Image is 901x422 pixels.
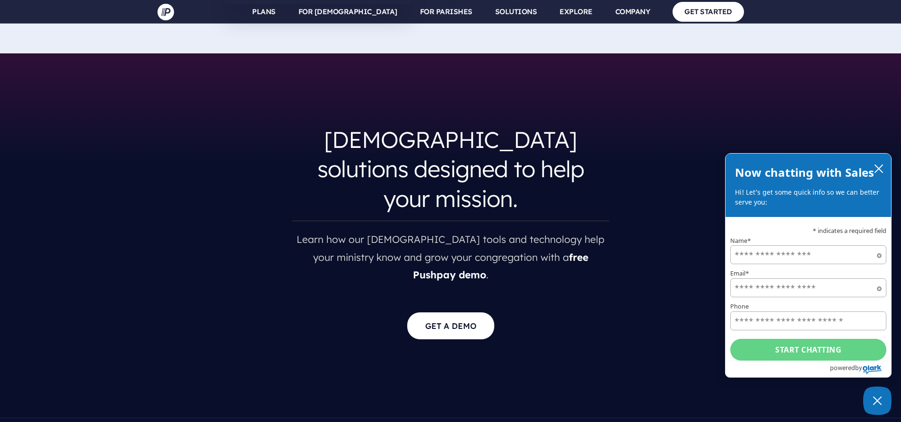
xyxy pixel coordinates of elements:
span: Required field [877,253,882,258]
input: Email [730,278,886,297]
p: Learn how our [DEMOGRAPHIC_DATA] tools and technology help your ministry know and grow your congr... [292,221,609,284]
input: Phone [730,311,886,330]
button: Close Chatbox [863,387,892,415]
span: powered [830,362,855,374]
input: Name [730,245,886,264]
label: Phone [730,303,886,310]
a: Powered by Olark [830,361,891,377]
p: * indicates a required field [730,228,886,234]
button: Start chatting [730,339,886,361]
b: free Pushpay demo [413,251,588,281]
label: Email* [730,270,886,276]
a: GET A DEMO [407,312,495,340]
span: Required field [877,286,882,291]
a: GET STARTED [673,2,744,21]
div: olark chatbox [725,153,892,378]
button: close chatbox [871,162,886,175]
p: Hi! Let’s get some quick info so we can better serve you: [735,188,882,207]
span: by [855,362,862,374]
label: Name* [730,238,886,244]
h2: Now chatting with Sales [735,163,875,182]
h3: [DEMOGRAPHIC_DATA] solutions designed to help your mission. [292,117,609,221]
